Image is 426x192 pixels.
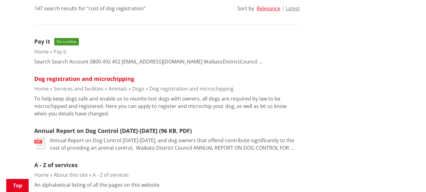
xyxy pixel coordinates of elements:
div: 147 search results for "cost of dog registration" [34,5,146,12]
button: Relevance [257,6,280,11]
p: An alphabetical listing of all the pages on this website. [34,181,161,189]
span: Do it online [54,38,79,45]
a: Top [6,179,29,192]
a: Annual Report on Dog Control [DATE]-[DATE] (96 KB, PDF) [34,127,192,134]
a: Services and facilities [54,85,104,92]
div: Sort by [237,5,254,12]
iframe: Messenger Launcher [397,166,420,188]
p: Search Search Account 0800 492 452 [EMAIL_ADDRESS][DOMAIN_NAME] WaikatoDistrictCouncil ... [34,58,262,65]
a: Pay it [54,48,66,55]
a: A - Z of services [34,161,78,169]
img: document-pdf.svg [34,138,45,149]
a: Home [34,48,49,55]
a: Home [34,171,49,178]
p: Annual Report on Dog Control [DATE]-[DATE], and dog owners that offend contribute significantly t... [50,137,300,152]
p: To help keep dogs safe and enable us to reunite lost dogs with owners, all dogs are required by l... [34,95,300,117]
button: Latest [286,6,300,11]
a: Dogs [132,85,144,92]
a: Animals [109,85,127,92]
a: Pay it [34,38,50,45]
a: Home [34,85,49,92]
a: About this site [54,171,88,178]
a: A - Z of services [93,171,129,178]
a: Dog registration and microchipping [34,75,134,82]
a: Dog registration and microchipping [149,85,234,92]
